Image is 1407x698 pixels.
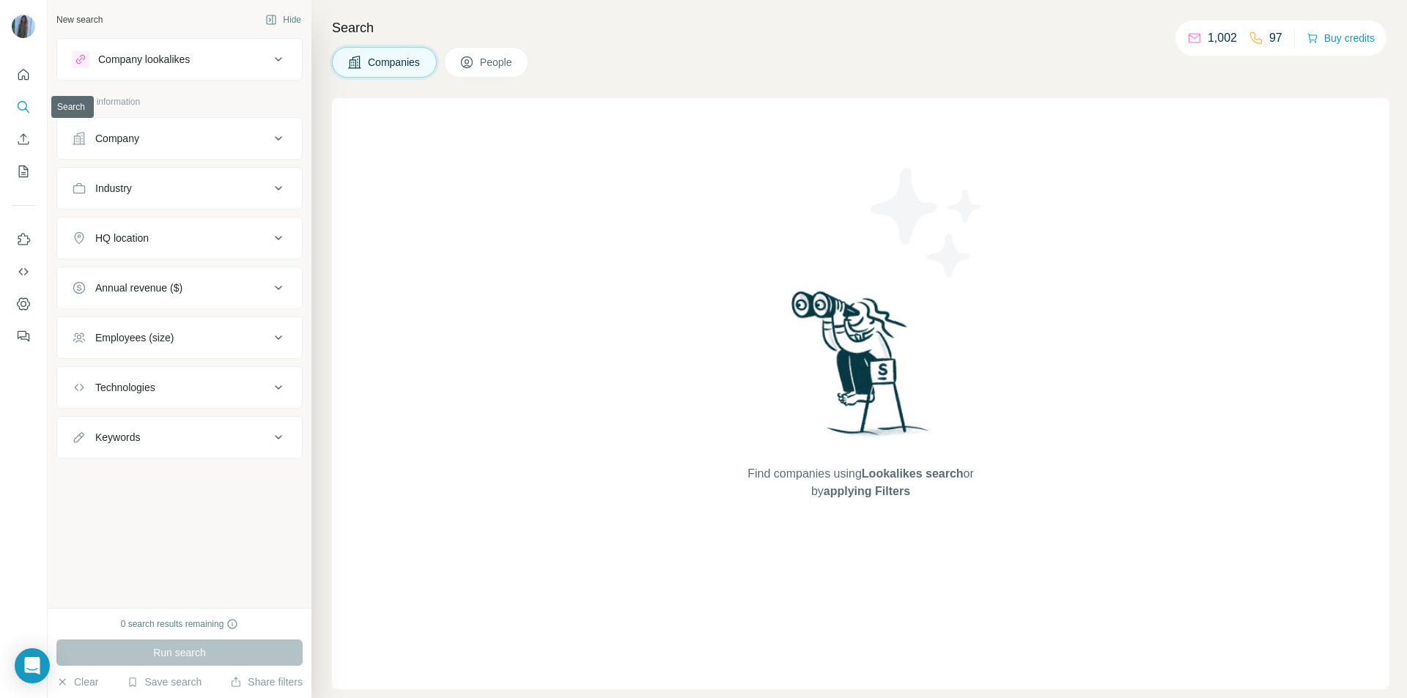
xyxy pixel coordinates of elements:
button: HQ location [57,220,302,256]
button: Quick start [12,62,35,88]
img: Avatar [12,15,35,38]
button: Dashboard [12,291,35,317]
span: Lookalikes search [862,467,964,480]
button: Industry [57,171,302,206]
button: Annual revenue ($) [57,270,302,305]
div: Employees (size) [95,330,174,345]
img: Surfe Illustration - Woman searching with binoculars [785,287,937,450]
button: Use Surfe on LinkedIn [12,226,35,253]
span: People [480,55,514,70]
button: Company lookalikes [57,42,302,77]
button: Keywords [57,420,302,455]
div: Technologies [95,380,155,395]
button: Employees (size) [57,320,302,355]
span: Find companies using or by [743,465,978,500]
p: Company information [56,95,303,108]
button: Save search [127,675,202,689]
button: Search [12,94,35,120]
button: My lists [12,158,35,185]
button: Technologies [57,370,302,405]
button: Buy credits [1307,28,1375,48]
div: Annual revenue ($) [95,281,182,295]
button: Feedback [12,323,35,349]
button: Enrich CSV [12,126,35,152]
div: Company lookalikes [98,52,190,67]
div: Open Intercom Messenger [15,648,50,683]
div: Keywords [95,430,140,445]
h4: Search [332,18,1389,38]
div: Industry [95,181,132,196]
button: Hide [255,9,311,31]
span: Companies [368,55,421,70]
button: Use Surfe API [12,259,35,285]
button: Clear [56,675,98,689]
div: HQ location [95,231,149,245]
p: 97 [1269,29,1282,47]
div: Company [95,131,139,146]
span: applying Filters [824,485,910,497]
div: New search [56,13,103,26]
img: Surfe Illustration - Stars [861,157,993,289]
p: 1,002 [1208,29,1237,47]
div: 0 search results remaining [121,617,239,631]
button: Company [57,121,302,156]
button: Share filters [230,675,303,689]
